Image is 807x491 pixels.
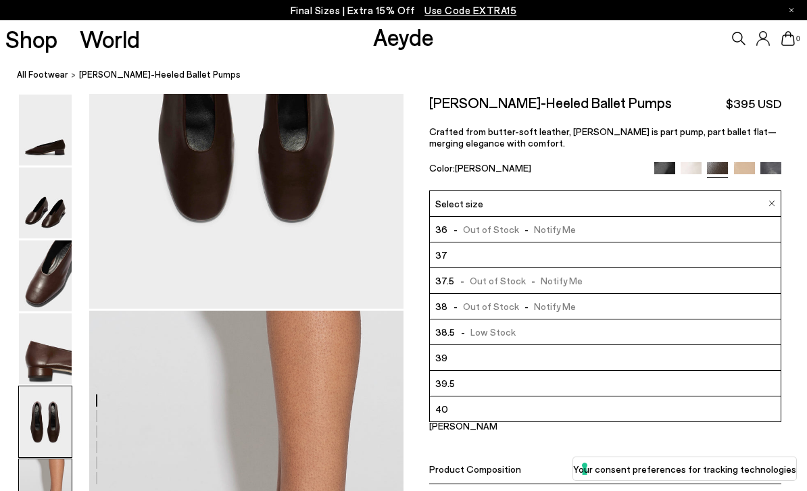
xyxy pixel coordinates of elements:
[435,247,447,263] span: 37
[424,4,516,16] span: Navigate to /collections/ss25-final-sizes
[291,2,517,19] p: Final Sizes | Extra 15% Off
[429,463,521,475] span: Product Composition
[435,197,483,211] span: Select size
[429,126,777,149] span: Crafted from butter-soft leather, [PERSON_NAME] is part pump, part ballet flat—merging elegance w...
[19,386,72,457] img: Delia Low-Heeled Ballet Pumps - Image 5
[17,57,807,94] nav: breadcrumb
[79,68,241,82] span: [PERSON_NAME]-Heeled Ballet Pumps
[455,324,515,340] span: Low Stock
[435,324,455,340] span: 38.5
[726,95,781,112] span: $395 USD
[435,400,448,417] span: 40
[519,224,534,235] span: -
[435,298,447,315] span: 38
[19,313,72,384] img: Delia Low-Heeled Ballet Pumps - Image 4
[455,162,531,174] span: [PERSON_NAME]
[454,272,583,289] span: Out of Stock Notify Me
[454,275,469,286] span: -
[447,221,576,238] span: Out of Stock Notify Me
[435,272,454,289] span: 37.5
[17,68,68,82] a: All Footwear
[5,27,57,51] a: Shop
[19,95,72,165] img: Delia Low-Heeled Ballet Pumps - Image 1
[429,94,672,111] h2: [PERSON_NAME]-Heeled Ballet Pumps
[455,326,470,338] span: -
[447,298,576,315] span: Out of Stock Notify Me
[526,275,541,286] span: -
[781,31,795,46] a: 0
[435,349,447,366] span: 39
[429,162,643,178] div: Color:
[19,167,72,238] img: Delia Low-Heeled Ballet Pumps - Image 2
[80,27,140,51] a: World
[573,462,796,476] label: Your consent preferences for tracking technologies
[795,35,802,43] span: 0
[447,301,462,312] span: -
[573,457,796,480] button: Your consent preferences for tracking technologies
[435,221,447,238] span: 36
[435,375,455,392] span: 39.5
[447,224,462,235] span: -
[19,240,72,311] img: Delia Low-Heeled Ballet Pumps - Image 3
[429,419,497,431] p: [PERSON_NAME]
[519,301,534,312] span: -
[373,22,434,51] a: Aeyde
